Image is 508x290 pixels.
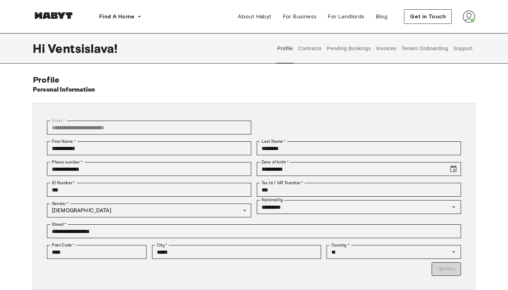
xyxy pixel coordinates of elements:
span: Find A Home [99,12,134,21]
label: Email [52,118,65,124]
label: Phone number [52,159,83,165]
div: user profile tabs [275,33,475,64]
img: avatar [463,10,475,23]
label: Street [52,221,66,227]
label: Tax Id / VAT Number [262,180,303,186]
button: Profile [276,33,294,64]
label: Country [331,242,349,248]
h6: Personal Information [33,85,95,95]
div: [DEMOGRAPHIC_DATA] [47,204,251,217]
button: Pending Bookings [326,33,372,64]
button: Choose date, selected date is Jun 13, 2006 [446,162,460,176]
label: Last Name [262,138,285,144]
span: Profile [33,75,59,85]
span: Blog [376,12,388,21]
span: Get in Touch [410,12,446,21]
a: Blog [370,10,393,24]
label: ID Number [52,180,75,186]
span: For Business [283,12,317,21]
a: About Habyt [232,10,277,24]
a: For Landlords [322,10,370,24]
label: Post Code [52,242,75,248]
span: About Habyt [238,12,271,21]
button: Open [449,202,459,212]
button: Invoices [375,33,397,64]
span: Ventsislava ! [48,41,117,56]
button: Get in Touch [404,9,452,24]
div: You can't change your email address at the moment. Please reach out to customer support in case y... [47,121,251,134]
img: Habyt [33,12,74,19]
a: For Business [277,10,322,24]
button: Open [449,247,459,257]
label: First Name [52,138,76,144]
button: Tenant Onboarding [401,33,449,64]
label: City [157,242,168,248]
button: Find A Home [94,10,147,24]
span: For Landlords [328,12,364,21]
span: Hi [33,41,48,56]
label: Nationality [262,197,283,203]
label: Gender [52,200,68,207]
button: Support [452,33,473,64]
label: Date of birth [262,159,289,165]
button: Contracts [297,33,322,64]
